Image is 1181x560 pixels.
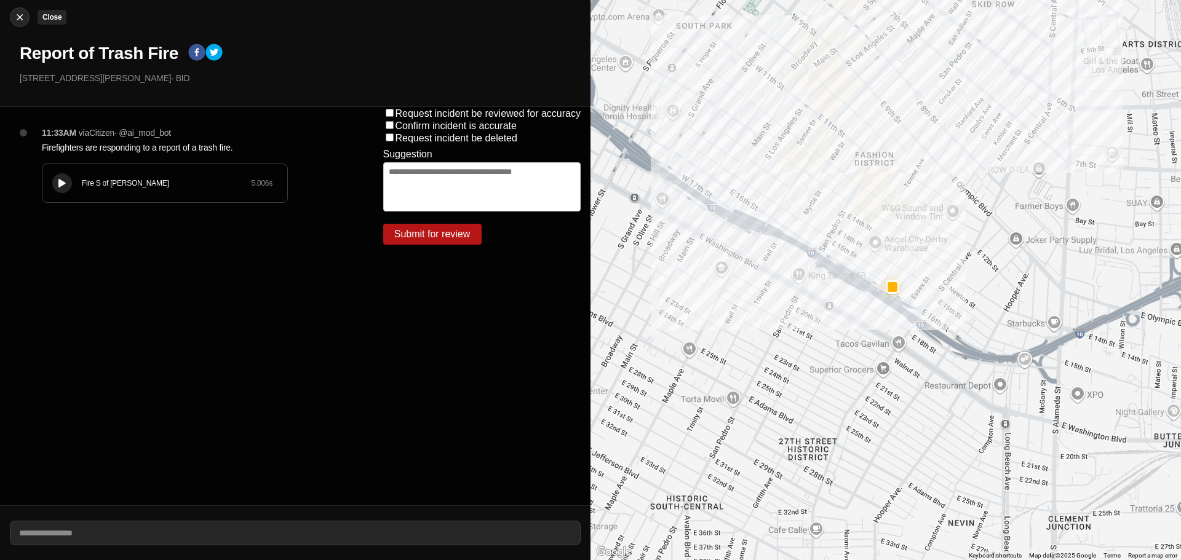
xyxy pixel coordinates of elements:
[594,544,634,560] a: Open this area in Google Maps (opens a new window)
[14,11,26,23] img: cancel
[42,13,62,22] small: Close
[1029,552,1096,559] span: Map data ©2025 Google
[20,42,178,65] h1: Report of Trash Fire
[82,178,251,188] div: Fire S of [PERSON_NAME]
[396,108,581,119] label: Request incident be reviewed for accuracy
[1103,552,1121,559] a: Terms (opens in new tab)
[1128,552,1177,559] a: Report a map error
[383,149,432,160] label: Suggestion
[969,551,1022,560] button: Keyboard shortcuts
[251,178,272,188] div: 5.006 s
[188,44,205,63] button: facebook
[396,133,517,143] label: Request incident be deleted
[383,224,482,245] button: Submit for review
[79,127,171,139] p: via Citizen · @ ai_mod_bot
[594,544,634,560] img: Google
[205,44,223,63] button: twitter
[10,7,30,27] button: cancelClose
[20,72,581,84] p: [STREET_ADDRESS][PERSON_NAME] · BID
[42,141,334,154] p: Firefighters are responding to a report of a trash fire.
[396,120,517,131] label: Confirm incident is accurate
[42,127,76,139] p: 11:33AM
